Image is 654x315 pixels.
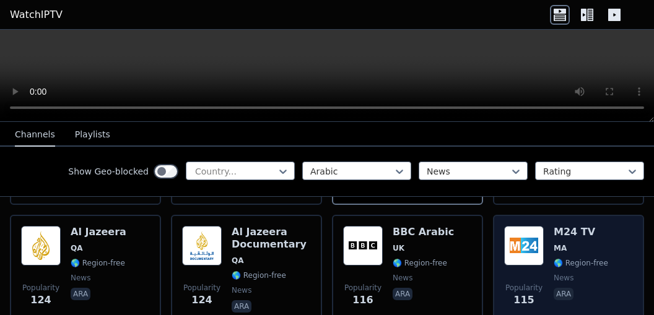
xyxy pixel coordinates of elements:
span: Popularity [505,283,543,293]
span: Popularity [22,283,59,293]
h6: Al Jazeera Documentary [232,226,311,251]
span: QA [71,243,83,253]
p: ara [393,288,412,300]
span: Popularity [344,283,381,293]
span: 124 [30,293,51,308]
p: ara [232,300,251,313]
h6: Al Jazeera [71,226,126,238]
span: QA [232,256,244,265]
span: 115 [513,293,534,308]
span: 116 [352,293,373,308]
img: Al Jazeera [21,226,61,265]
button: Playlists [75,123,110,147]
span: 🌎 Region-free [554,258,608,268]
span: 124 [191,293,212,308]
p: ara [554,288,573,300]
span: news [71,273,90,283]
span: news [393,273,412,283]
p: ara [71,288,90,300]
span: Popularity [183,283,220,293]
button: Channels [15,123,55,147]
img: M24 TV [504,226,544,265]
span: MA [554,243,567,253]
span: news [554,273,573,283]
label: Show Geo-blocked [68,165,149,178]
span: UK [393,243,404,253]
h6: BBC Arabic [393,226,454,238]
span: 🌎 Region-free [232,270,286,280]
img: Al Jazeera Documentary [182,226,222,265]
span: 🌎 Region-free [393,258,447,268]
a: WatchIPTV [10,7,63,22]
span: 🌎 Region-free [71,258,125,268]
h6: M24 TV [554,226,608,238]
img: BBC Arabic [343,226,383,265]
span: news [232,285,251,295]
